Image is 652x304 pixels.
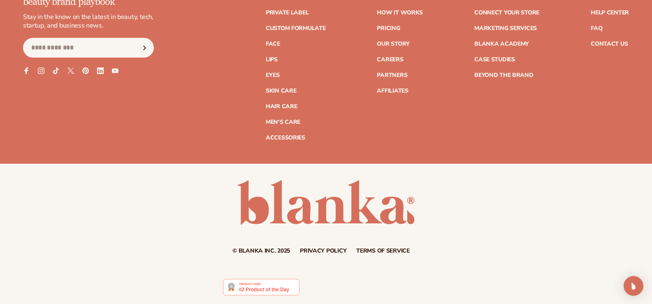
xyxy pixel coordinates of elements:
a: FAQ [591,26,602,31]
a: Pricing [377,26,400,31]
a: Blanka Academy [474,41,529,47]
p: Stay in the know on the latest in beauty, tech, startup, and business news. [23,13,154,30]
a: Hair Care [266,104,297,109]
a: Custom formulate [266,26,326,31]
a: Privacy policy [300,248,346,254]
a: Lips [266,57,278,63]
iframe: Customer reviews powered by Trustpilot [306,278,429,300]
a: Eyes [266,72,280,78]
a: Skin Care [266,88,296,94]
a: Contact Us [591,41,628,47]
a: Marketing services [474,26,537,31]
img: Blanka - Start a beauty or cosmetic line in under 5 minutes | Product Hunt [223,279,299,295]
a: How It Works [377,10,423,16]
a: Affiliates [377,88,408,94]
a: Accessories [266,135,305,141]
a: Partners [377,72,407,78]
a: Case Studies [474,57,515,63]
a: Men's Care [266,119,300,125]
a: Face [266,41,280,47]
a: Careers [377,57,403,63]
a: Help Center [591,10,629,16]
a: Our Story [377,41,409,47]
a: Terms of service [356,248,410,254]
small: © Blanka Inc. 2025 [232,247,290,255]
div: Open Intercom Messenger [624,276,643,296]
button: Subscribe [135,38,153,58]
a: Private label [266,10,309,16]
a: Connect your store [474,10,539,16]
a: Beyond the brand [474,72,534,78]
